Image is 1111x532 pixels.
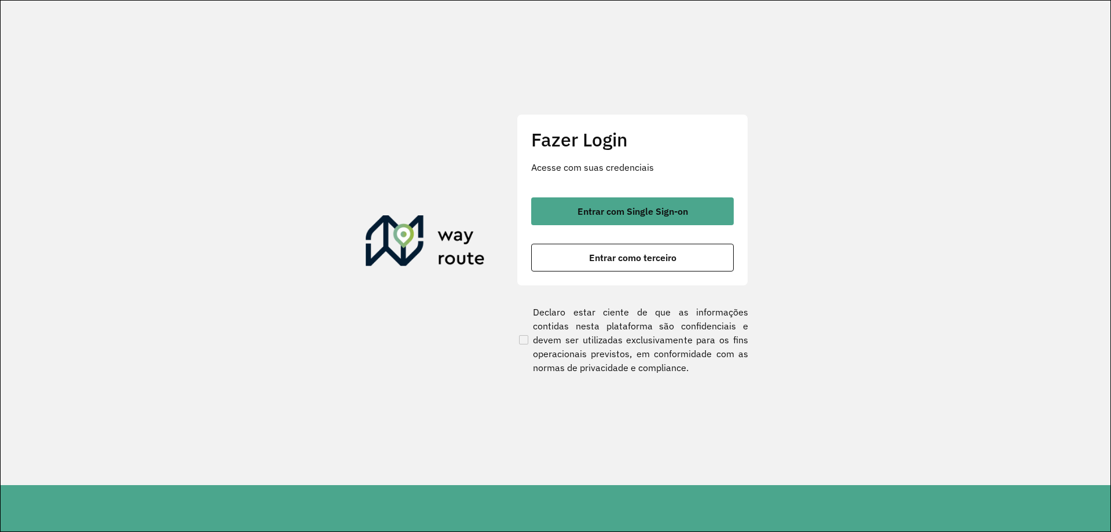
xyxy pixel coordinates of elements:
button: button [531,244,734,271]
img: Roteirizador AmbevTech [366,215,485,271]
span: Entrar com Single Sign-on [577,207,688,216]
span: Entrar como terceiro [589,253,676,262]
label: Declaro estar ciente de que as informações contidas nesta plataforma são confidenciais e devem se... [517,305,748,375]
h2: Fazer Login [531,129,734,151]
p: Acesse com suas credenciais [531,160,734,174]
button: button [531,197,734,225]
